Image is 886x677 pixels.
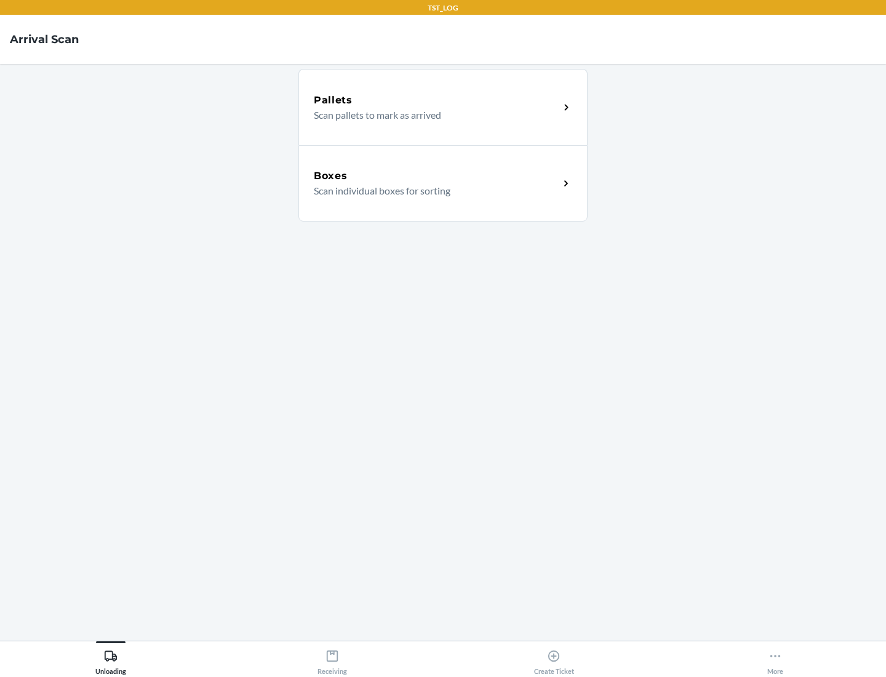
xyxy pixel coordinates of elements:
button: More [664,641,886,675]
h5: Pallets [314,93,353,108]
p: Scan pallets to mark as arrived [314,108,549,122]
div: More [767,644,783,675]
p: TST_LOG [428,2,458,14]
button: Receiving [221,641,443,675]
h4: Arrival Scan [10,31,79,47]
div: Create Ticket [534,644,574,675]
h5: Boxes [314,169,348,183]
div: Unloading [95,644,126,675]
button: Create Ticket [443,641,664,675]
p: Scan individual boxes for sorting [314,183,549,198]
div: Receiving [317,644,347,675]
a: BoxesScan individual boxes for sorting [298,145,588,222]
a: PalletsScan pallets to mark as arrived [298,69,588,145]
